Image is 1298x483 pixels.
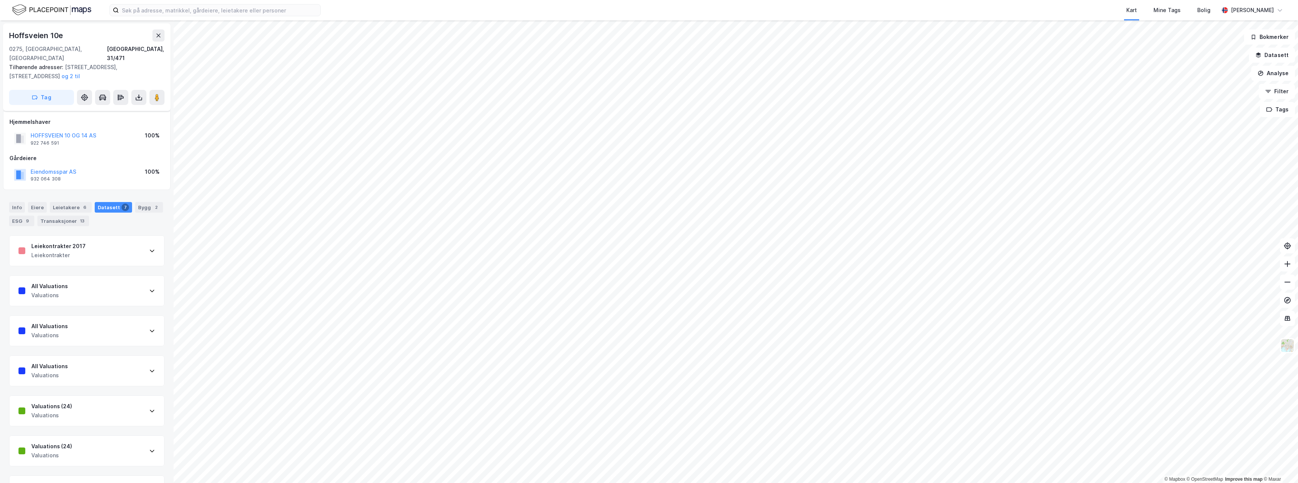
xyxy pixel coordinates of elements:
div: 100% [145,131,160,140]
div: Info [9,202,25,213]
div: ESG [9,216,34,226]
button: Bokmerker [1244,29,1295,45]
div: Leietakere [50,202,92,213]
div: Hoffsveien 10e [9,29,65,42]
div: 2 [152,204,160,211]
div: 922 746 591 [31,140,59,146]
input: Søk på adresse, matrikkel, gårdeiere, leietakere eller personer [119,5,320,16]
div: Valuations (24) [31,442,72,451]
div: All Valuations [31,322,68,331]
button: Tag [9,90,74,105]
div: Valuations [31,371,68,380]
button: Tags [1260,102,1295,117]
div: Leiekontrakter 2017 [31,242,86,251]
div: Valuations [31,411,72,420]
iframe: Chat Widget [1260,447,1298,483]
div: [PERSON_NAME] [1231,6,1274,15]
div: Datasett [95,202,132,213]
div: 7 [121,204,129,211]
div: Valuations [31,331,68,340]
button: Analyse [1251,66,1295,81]
div: 13 [78,217,86,225]
div: 0275, [GEOGRAPHIC_DATA], [GEOGRAPHIC_DATA] [9,45,107,63]
div: Valuations [31,291,68,300]
div: All Valuations [31,282,68,291]
a: OpenStreetMap [1187,477,1223,482]
div: Valuations [31,451,72,460]
div: Mine Tags [1153,6,1181,15]
button: Filter [1259,84,1295,99]
div: Hjemmelshaver [9,117,164,127]
img: logo.f888ab2527a4732fd821a326f86c7f29.svg [12,3,91,17]
div: Leiekontrakter [31,251,86,260]
div: Gårdeiere [9,154,164,163]
div: Bolig [1197,6,1210,15]
div: 100% [145,167,160,176]
div: 932 064 308 [31,176,61,182]
div: Bygg [135,202,163,213]
div: 6 [81,204,89,211]
div: Kart [1126,6,1137,15]
div: All Valuations [31,362,68,371]
a: Improve this map [1225,477,1263,482]
div: [GEOGRAPHIC_DATA], 31/471 [107,45,165,63]
a: Mapbox [1164,477,1185,482]
span: Tilhørende adresser: [9,64,65,70]
div: 9 [24,217,31,225]
div: Eiere [28,202,47,213]
div: Transaksjoner [37,216,89,226]
div: Valuations (24) [31,402,72,411]
div: [STREET_ADDRESS], [STREET_ADDRESS] [9,63,158,81]
img: Z [1280,338,1295,353]
button: Datasett [1249,48,1295,63]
